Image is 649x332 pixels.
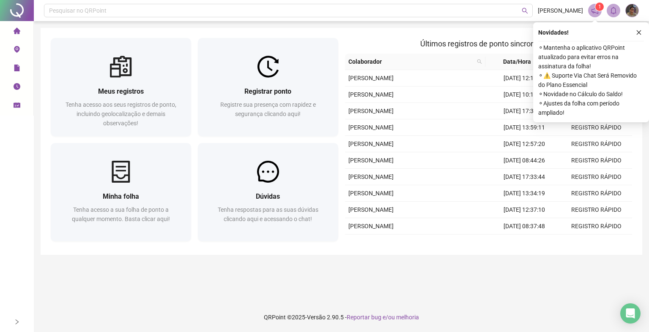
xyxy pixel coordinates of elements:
[488,119,560,136] td: [DATE] 13:59:11
[348,108,394,114] span: [PERSON_NAME]
[488,152,560,169] td: [DATE] 08:44:26
[198,38,338,136] a: Registrar pontoRegistre sua presença com rapidez e segurança clicando aqui!
[485,54,556,70] th: Data/Hora
[475,55,484,68] span: search
[348,124,394,131] span: [PERSON_NAME]
[595,3,604,11] sup: 1
[348,223,394,229] span: [PERSON_NAME]
[348,91,394,98] span: [PERSON_NAME]
[488,218,560,235] td: [DATE] 08:37:48
[14,319,20,325] span: right
[98,87,144,95] span: Meus registros
[560,152,632,169] td: REGISTRO RÁPIDO
[348,75,394,81] span: [PERSON_NAME]
[560,202,632,218] td: REGISTRO RÁPIDO
[489,57,545,66] span: Data/Hora
[218,206,318,222] span: Tenha respostas para as suas dúvidas clicando aqui e acessando o chat!
[560,235,632,251] td: REGISTRO RÁPIDO
[488,86,560,103] td: [DATE] 10:10:32
[14,42,20,59] span: environment
[538,43,644,71] span: ⚬ Mantenha o aplicativo QRPoint atualizado para evitar erros na assinatura da folha!
[72,206,170,222] span: Tenha acesso a sua folha de ponto a qualquer momento. Basta clicar aqui!
[538,6,583,15] span: [PERSON_NAME]
[560,218,632,235] td: REGISTRO RÁPIDO
[14,98,20,115] span: schedule
[348,140,394,147] span: [PERSON_NAME]
[220,101,316,117] span: Registre sua presença com rapidez e segurança clicando aqui!
[626,4,638,17] img: 77484
[538,99,644,117] span: ⚬ Ajustes da folha com período ampliado!
[51,143,191,241] a: Minha folhaTenha acesso a sua folha de ponto a qualquer momento. Basta clicar aqui!
[522,8,528,14] span: search
[256,192,280,200] span: Dúvidas
[538,28,569,37] span: Novidades !
[198,143,338,241] a: DúvidasTenha respostas para as suas dúvidas clicando aqui e acessando o chat!
[348,57,474,66] span: Colaborador
[348,190,394,197] span: [PERSON_NAME]
[620,303,641,324] div: Open Intercom Messenger
[348,173,394,180] span: [PERSON_NAME]
[34,302,649,332] footer: QRPoint © 2025 - 2.90.5 -
[420,39,557,48] span: Últimos registros de ponto sincronizados
[636,30,642,35] span: close
[66,101,176,127] span: Tenha acesso aos seus registros de ponto, incluindo geolocalização e demais observações!
[307,314,326,321] span: Versão
[14,61,20,78] span: file
[244,87,291,95] span: Registrar ponto
[488,169,560,185] td: [DATE] 17:33:44
[560,169,632,185] td: REGISTRO RÁPIDO
[488,103,560,119] td: [DATE] 17:32:49
[610,7,617,14] span: bell
[488,136,560,152] td: [DATE] 12:57:20
[560,185,632,202] td: REGISTRO RÁPIDO
[14,24,20,40] span: home
[488,70,560,86] td: [DATE] 12:17:03
[348,206,394,213] span: [PERSON_NAME]
[538,89,644,99] span: ⚬ Novidade no Cálculo do Saldo!
[488,202,560,218] td: [DATE] 12:37:10
[598,4,601,10] span: 1
[347,314,419,321] span: Reportar bug e/ou melhoria
[560,119,632,136] td: REGISTRO RÁPIDO
[591,7,599,14] span: notification
[488,185,560,202] td: [DATE] 13:34:19
[348,157,394,164] span: [PERSON_NAME]
[477,59,482,64] span: search
[51,38,191,136] a: Meus registrosTenha acesso aos seus registros de ponto, incluindo geolocalização e demais observa...
[488,235,560,251] td: [DATE] 17:38:01
[14,79,20,96] span: clock-circle
[560,136,632,152] td: REGISTRO RÁPIDO
[103,192,139,200] span: Minha folha
[538,71,644,89] span: ⚬ ⚠️ Suporte Via Chat Será Removido do Plano Essencial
